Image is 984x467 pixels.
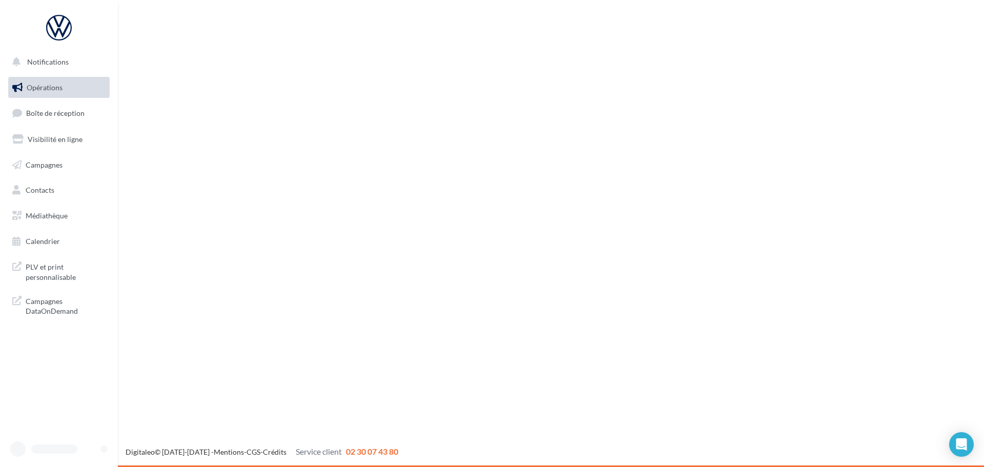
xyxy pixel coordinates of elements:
[126,448,398,456] span: © [DATE]-[DATE] - - -
[126,448,155,456] a: Digitaleo
[6,154,112,176] a: Campagnes
[26,260,106,282] span: PLV et print personnalisable
[346,446,398,456] span: 02 30 07 43 80
[263,448,286,456] a: Crédits
[6,179,112,201] a: Contacts
[26,160,63,169] span: Campagnes
[27,83,63,92] span: Opérations
[296,446,342,456] span: Service client
[6,129,112,150] a: Visibilité en ligne
[6,231,112,252] a: Calendrier
[27,57,69,66] span: Notifications
[6,290,112,320] a: Campagnes DataOnDemand
[26,186,54,194] span: Contacts
[26,109,85,117] span: Boîte de réception
[6,205,112,227] a: Médiathèque
[214,448,244,456] a: Mentions
[26,211,68,220] span: Médiathèque
[6,256,112,286] a: PLV et print personnalisable
[949,432,974,457] div: Open Intercom Messenger
[6,51,108,73] button: Notifications
[247,448,260,456] a: CGS
[26,237,60,246] span: Calendrier
[6,102,112,124] a: Boîte de réception
[26,294,106,316] span: Campagnes DataOnDemand
[28,135,83,144] span: Visibilité en ligne
[6,77,112,98] a: Opérations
